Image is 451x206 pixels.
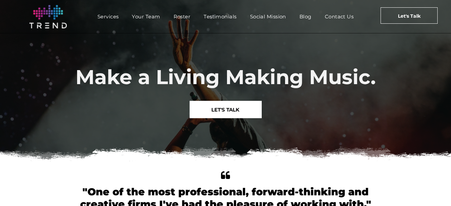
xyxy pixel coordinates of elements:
a: LET'S TALK [190,101,262,118]
a: Contact Us [318,12,361,21]
span: Let's Talk [398,8,421,24]
a: Social Mission [243,12,293,21]
a: Roster [167,12,197,21]
a: Let's Talk [381,7,438,24]
a: Your Team [125,12,167,21]
a: Blog [293,12,318,21]
img: logo [29,5,67,28]
span: LET'S TALK [211,101,239,118]
a: Services [91,12,126,21]
iframe: Chat Widget [331,129,451,206]
span: Make a Living Making Music. [75,65,376,89]
a: Testimonials [197,12,243,21]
